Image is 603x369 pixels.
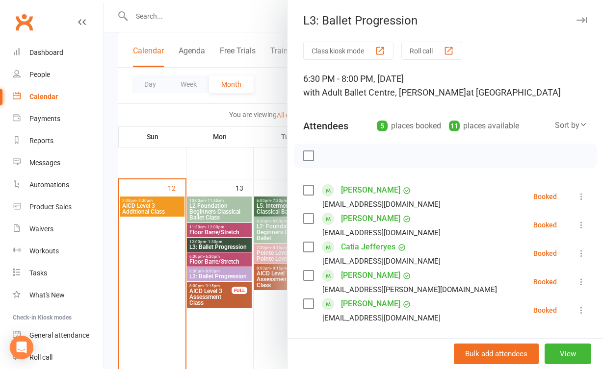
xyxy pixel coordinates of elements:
div: places available [449,119,519,133]
div: What's New [29,291,65,299]
a: Calendar [13,86,104,108]
a: General attendance kiosk mode [13,324,104,346]
a: Tasks [13,262,104,284]
div: [EMAIL_ADDRESS][DOMAIN_NAME] [322,312,441,324]
div: Booked [533,250,557,257]
a: [PERSON_NAME] [341,211,400,226]
div: L3: Ballet Progression [288,14,603,27]
div: Messages [29,159,60,167]
a: What's New [13,284,104,306]
div: 11 [449,121,460,131]
div: Booked [533,221,557,228]
a: Dashboard [13,42,104,64]
div: Dashboard [29,49,63,56]
div: [EMAIL_ADDRESS][DOMAIN_NAME] [322,198,441,211]
a: Roll call [13,346,104,369]
div: Product Sales [29,203,72,211]
a: Waivers [13,218,104,240]
div: General attendance [29,331,89,339]
button: Roll call [401,42,462,60]
a: Catia Jefferyes [341,239,395,255]
a: [PERSON_NAME] [341,268,400,283]
a: Automations [13,174,104,196]
button: Class kiosk mode [303,42,393,60]
div: 5 [377,121,388,131]
div: Payments [29,115,60,123]
div: Automations [29,181,69,189]
a: Product Sales [13,196,104,218]
a: Messages [13,152,104,174]
div: Waivers [29,225,53,233]
div: [EMAIL_ADDRESS][DOMAIN_NAME] [322,226,441,239]
button: View [545,344,591,364]
div: Tasks [29,269,47,277]
div: Calendar [29,93,58,100]
div: Sort by [555,119,587,132]
div: Open Intercom Messenger [10,336,33,359]
div: Booked [533,193,557,200]
a: People [13,64,104,86]
a: [PERSON_NAME] [341,182,400,198]
div: 6:30 PM - 8:00 PM, [DATE] [303,72,587,99]
a: Workouts [13,240,104,262]
div: Reports [29,137,53,145]
button: Bulk add attendees [454,344,539,364]
div: Booked [533,278,557,285]
a: Reports [13,130,104,152]
div: places booked [377,119,441,133]
div: People [29,71,50,78]
a: Clubworx [12,10,36,34]
div: Roll call [29,353,52,361]
div: [EMAIL_ADDRESS][DOMAIN_NAME] [322,255,441,268]
a: [PERSON_NAME] [341,296,400,312]
span: at [GEOGRAPHIC_DATA] [466,87,561,98]
div: Workouts [29,247,59,255]
div: Attendees [303,119,348,133]
div: Booked [533,307,557,314]
span: with Adult Ballet Centre, [PERSON_NAME] [303,87,466,98]
a: Payments [13,108,104,130]
div: [EMAIL_ADDRESS][PERSON_NAME][DOMAIN_NAME] [322,283,497,296]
